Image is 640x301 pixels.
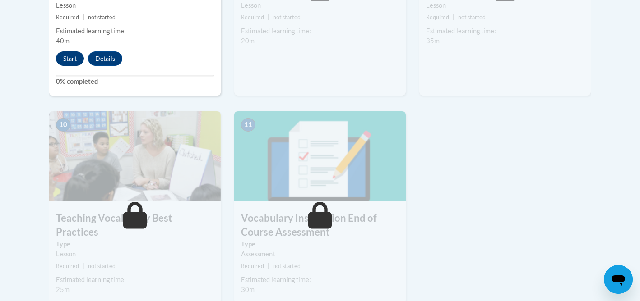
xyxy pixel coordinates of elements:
span: 35m [426,37,440,45]
span: 30m [241,286,255,293]
span: | [268,14,269,21]
span: 20m [241,37,255,45]
span: not started [88,14,116,21]
span: Required [56,14,79,21]
h3: Teaching Vocabulary Best Practices [49,211,221,239]
button: Start [56,51,84,66]
span: | [453,14,454,21]
label: 0% completed [56,77,214,87]
span: not started [458,14,486,21]
span: 25m [56,286,70,293]
button: Details [88,51,122,66]
div: Estimated learning time: [241,275,399,285]
div: Estimated learning time: [56,275,214,285]
div: Estimated learning time: [241,26,399,36]
div: Estimated learning time: [56,26,214,36]
span: | [83,263,84,269]
span: | [83,14,84,21]
div: Lesson [426,0,584,10]
span: Required [426,14,449,21]
div: Assessment [241,249,399,259]
div: Lesson [56,0,214,10]
span: Required [241,14,264,21]
label: Type [56,239,214,249]
img: Course Image [234,111,406,201]
span: not started [273,263,301,269]
span: Required [56,263,79,269]
div: Estimated learning time: [426,26,584,36]
span: not started [88,263,116,269]
span: 11 [241,118,255,132]
div: Lesson [56,249,214,259]
iframe: Button to launch messaging window [604,265,633,294]
span: Required [241,263,264,269]
span: | [268,263,269,269]
img: Course Image [49,111,221,201]
h3: Vocabulary Instruction End of Course Assessment [234,211,406,239]
span: not started [273,14,301,21]
span: 40m [56,37,70,45]
span: 10 [56,118,70,132]
div: Lesson [241,0,399,10]
label: Type [241,239,399,249]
